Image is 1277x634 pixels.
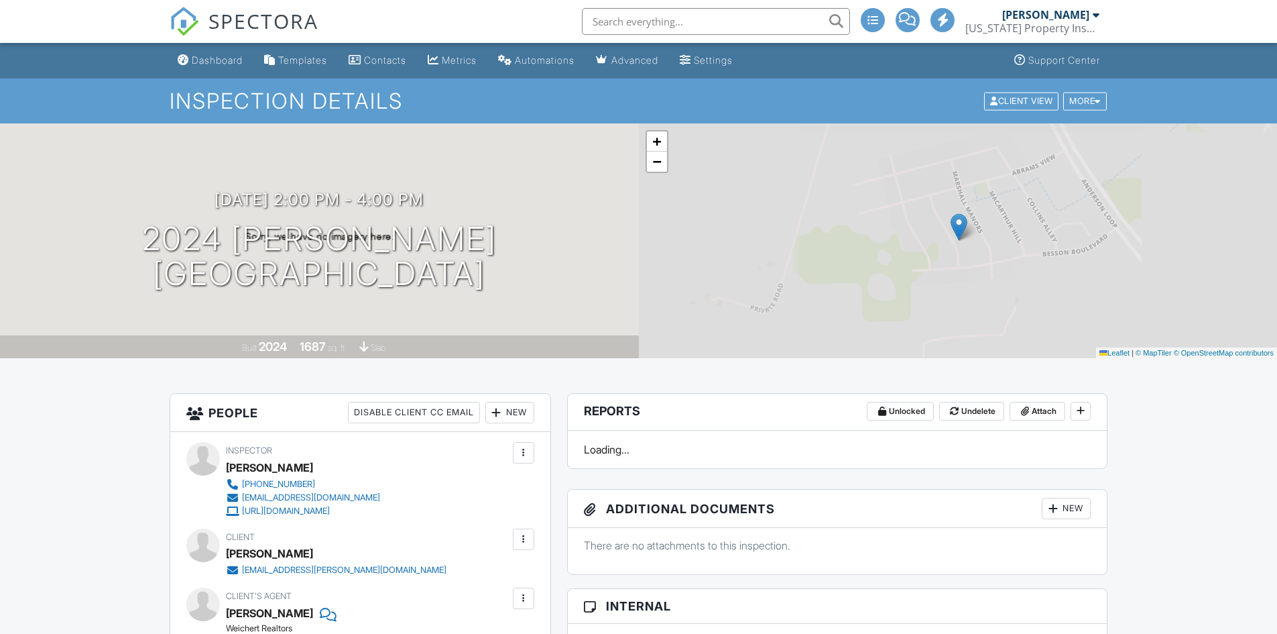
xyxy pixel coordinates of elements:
div: New [1042,498,1091,519]
a: Support Center [1009,48,1105,73]
h3: People [170,394,550,432]
div: [PHONE_NUMBER] [242,479,315,490]
div: Advanced [611,54,658,66]
input: Search everything... [582,8,850,35]
img: Marker [951,213,967,241]
a: Advanced [591,48,664,73]
div: 1687 [300,339,326,354]
div: Dashboard [192,54,243,66]
span: slab [371,343,385,353]
a: Contacts [343,48,412,73]
a: Automations (Advanced) [493,48,580,73]
a: Leaflet [1099,349,1130,357]
a: © OpenStreetMap contributors [1174,349,1274,357]
h1: Inspection Details [170,89,1108,113]
div: 2024 [259,339,287,354]
div: [PERSON_NAME] [226,543,313,564]
div: Weichert Realtors [226,623,457,634]
div: Automations [515,54,574,66]
div: Texas Property Inspections, LLC [965,21,1099,35]
div: [EMAIL_ADDRESS][PERSON_NAME][DOMAIN_NAME] [242,565,446,576]
span: sq. ft. [328,343,347,353]
div: More [1063,92,1107,110]
div: Disable Client CC Email [348,402,480,423]
span: Client [226,532,255,542]
img: The Best Home Inspection Software - Spectora [170,7,199,36]
div: Support Center [1028,54,1100,66]
a: Zoom out [647,152,667,172]
div: [URL][DOMAIN_NAME] [242,506,330,517]
h3: [DATE] 2:00 pm - 4:00 pm [215,191,424,209]
a: [PERSON_NAME] [226,603,313,623]
span: Client's Agent [226,591,292,601]
a: Metrics [422,48,482,73]
p: There are no attachments to this inspection. [584,538,1091,553]
a: [PHONE_NUMBER] [226,478,380,491]
a: [URL][DOMAIN_NAME] [226,505,380,518]
a: Client View [983,95,1062,105]
div: Metrics [442,54,477,66]
a: Templates [259,48,332,73]
h1: 2024 [PERSON_NAME] [GEOGRAPHIC_DATA] [142,221,497,293]
span: Inspector [226,445,272,456]
div: Contacts [364,54,406,66]
span: SPECTORA [208,7,318,35]
a: © MapTiler [1136,349,1172,357]
a: [EMAIL_ADDRESS][DOMAIN_NAME] [226,491,380,505]
div: New [485,402,534,423]
span: + [652,133,661,150]
h3: Additional Documents [568,490,1107,528]
a: Dashboard [172,48,248,73]
a: Zoom in [647,131,667,152]
div: Settings [694,54,733,66]
h3: Internal [568,589,1107,624]
span: − [652,153,661,170]
a: [EMAIL_ADDRESS][PERSON_NAME][DOMAIN_NAME] [226,564,446,577]
a: Settings [674,48,738,73]
div: [EMAIL_ADDRESS][DOMAIN_NAME] [242,492,380,503]
div: [PERSON_NAME] [226,458,313,478]
span: Built [242,343,257,353]
div: Client View [984,92,1058,110]
div: Templates [278,54,327,66]
span: | [1132,349,1134,357]
div: [PERSON_NAME] [1002,8,1089,21]
a: SPECTORA [170,18,318,46]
